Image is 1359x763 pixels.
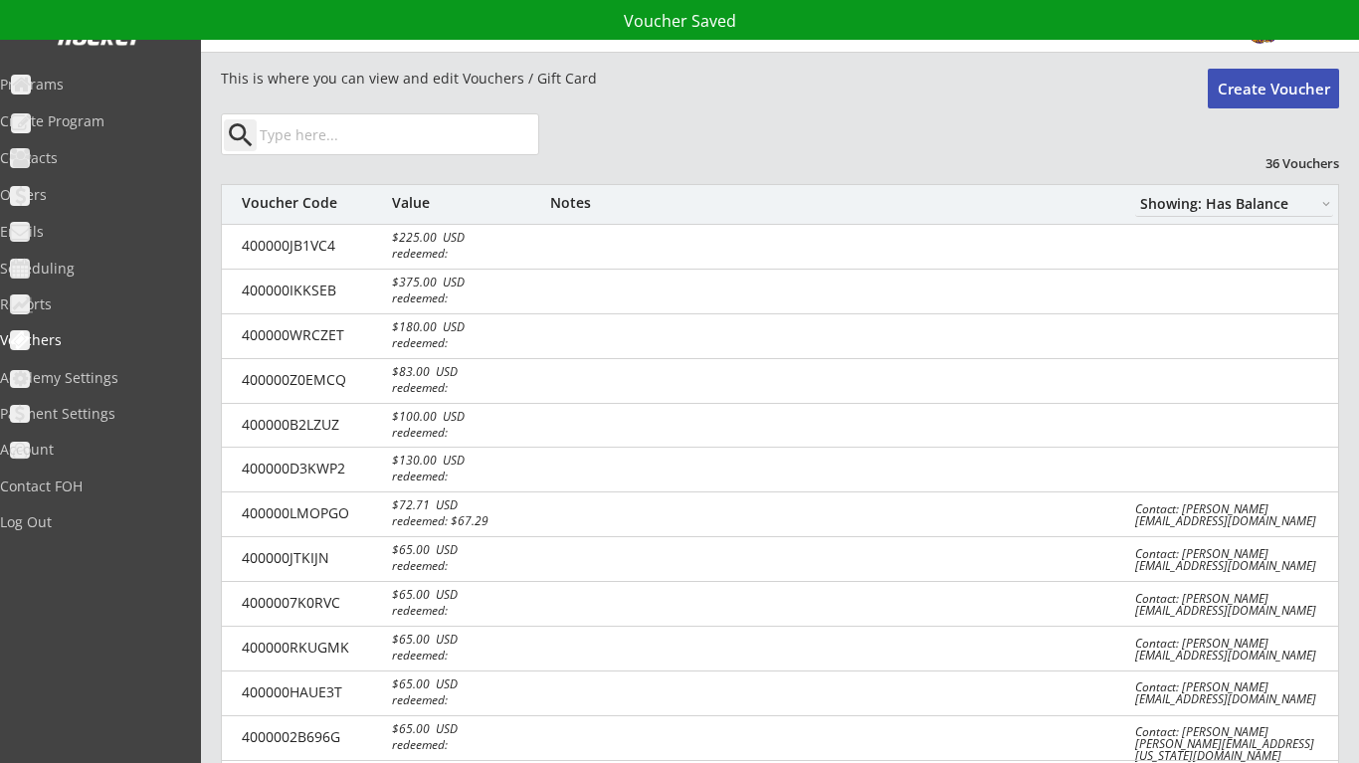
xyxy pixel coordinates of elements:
[392,605,525,617] div: redeemed:
[392,560,525,572] div: redeemed:
[392,650,525,662] div: redeemed:
[242,328,381,342] div: 400000WRCZET
[242,596,381,610] div: 4000007K0RVC
[242,641,381,655] div: 400000RKUGMK
[392,694,525,706] div: redeemed:
[221,69,1208,89] div: This is where you can view and edit Vouchers / Gift Card
[392,366,529,378] div: $83.00 USD
[242,551,381,565] div: 400000JTKIJN
[1218,154,1339,172] div: 36 Vouchers
[392,411,529,423] div: $100.00 USD
[242,418,381,432] div: 400000B2LZUZ
[392,723,529,735] div: $65.00 USD
[242,196,381,210] div: Voucher Code
[392,455,529,467] div: $130.00 USD
[242,506,381,520] div: 400000LMOPGO
[392,382,525,394] div: redeemed:
[1208,69,1339,108] button: Create Voucher
[242,685,381,699] div: 400000HAUE3T
[392,544,529,556] div: $65.00 USD
[242,730,381,744] div: 4000002B696G
[242,239,381,253] div: 400000JB1VC4
[392,232,529,244] div: $225.00 USD
[256,114,538,154] input: Type here...
[392,248,525,260] div: redeemed:
[242,373,381,387] div: 400000Z0EMCQ
[392,499,529,511] div: $72.71 USD
[242,284,381,297] div: 400000IKKSEB
[392,739,525,751] div: redeemed:
[392,321,529,333] div: $180.00 USD
[1135,638,1326,662] div: Contact: [PERSON_NAME] [EMAIL_ADDRESS][DOMAIN_NAME]
[392,515,525,527] div: redeemed: $67.29
[1135,726,1326,762] div: Contact: [PERSON_NAME] [PERSON_NAME][EMAIL_ADDRESS][US_STATE][DOMAIN_NAME]
[392,589,529,601] div: $65.00 USD
[1135,681,1326,705] div: Contact: [PERSON_NAME] [EMAIL_ADDRESS][DOMAIN_NAME]
[392,277,529,288] div: $375.00 USD
[392,292,525,304] div: redeemed:
[392,196,483,210] div: Value
[224,119,257,151] button: search
[392,337,525,349] div: redeemed:
[392,471,525,482] div: redeemed:
[392,427,525,439] div: redeemed:
[1135,503,1326,527] div: Contact: [PERSON_NAME] [EMAIL_ADDRESS][DOMAIN_NAME]
[392,678,529,690] div: $65.00 USD
[1135,548,1326,572] div: Contact: [PERSON_NAME] [EMAIL_ADDRESS][DOMAIN_NAME]
[392,634,529,646] div: $65.00 USD
[242,462,381,476] div: 400000D3KWP2
[1135,593,1326,617] div: Contact: [PERSON_NAME] [EMAIL_ADDRESS][DOMAIN_NAME]
[550,196,1105,210] div: Notes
